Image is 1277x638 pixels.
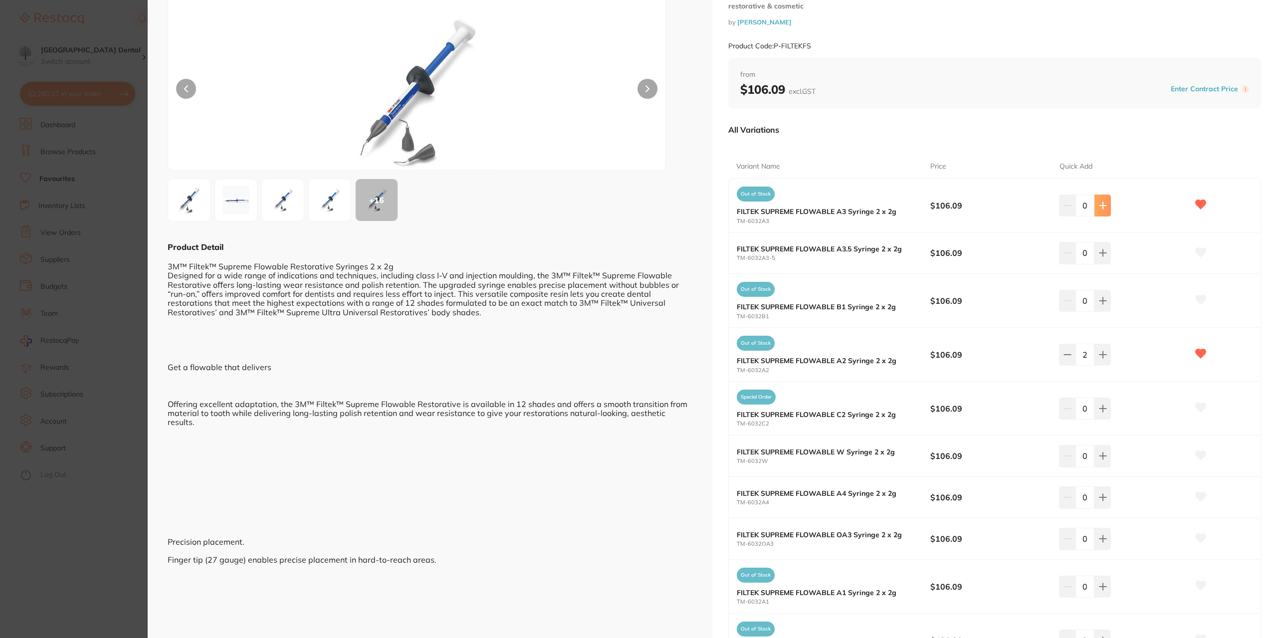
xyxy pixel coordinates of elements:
[728,125,779,135] p: All Variations
[737,568,775,583] span: Out of Stock
[737,18,792,26] a: [PERSON_NAME]
[728,2,1261,10] small: restorative & cosmetic
[737,589,911,597] b: FILTEK SUPREME FLOWABLE A1 Syringe 2 x 2g
[267,12,566,170] img: LTYwMzJDMi5qcGVn
[355,179,398,221] button: +16
[789,87,816,96] span: excl. GST
[728,18,1261,26] small: by
[930,295,1047,306] b: $106.09
[930,450,1047,461] b: $106.09
[737,448,911,456] b: FILTEK SUPREME FLOWABLE W Syringe 2 x 2g
[737,367,930,374] small: TM-6032A2
[737,421,930,427] small: TM-6032C2
[728,42,811,50] small: Product Code: P-FILTEKFS
[930,492,1047,503] b: $106.09
[737,336,775,351] span: Out of Stock
[737,499,930,506] small: TM-6032A4
[737,531,911,539] b: FILTEK SUPREME FLOWABLE OA3 Syringe 2 x 2g
[218,182,254,218] img: LTYwMzJEMi5qcGVn
[1060,162,1092,172] p: Quick Add
[1241,85,1249,93] label: i
[737,541,930,547] small: TM-6032OA3
[737,411,911,419] b: FILTEK SUPREME FLOWABLE C2 Syringe 2 x 2g
[265,182,301,218] img: MzJBMS5qcGc
[1168,84,1241,94] button: Enter Contract Price
[740,70,1249,80] span: from
[930,162,946,172] p: Price
[737,357,911,365] b: FILTEK SUPREME FLOWABLE A2 Syringe 2 x 2g
[356,179,398,221] div: + 16
[930,200,1047,211] b: $106.09
[736,162,780,172] p: Variant Name
[737,187,775,202] span: Out of Stock
[930,349,1047,360] b: $106.09
[737,622,775,637] span: Out of Stock
[737,489,911,497] b: FILTEK SUPREME FLOWABLE A4 Syringe 2 x 2g
[930,581,1047,592] b: $106.09
[737,313,930,320] small: TM-6032B1
[737,458,930,464] small: TM-6032W
[737,282,775,297] span: Out of Stock
[737,208,911,215] b: FILTEK SUPREME FLOWABLE A3 Syringe 2 x 2g
[168,242,223,252] b: Product Detail
[312,182,348,218] img: MzJBMi5qcGc
[737,303,911,311] b: FILTEK SUPREME FLOWABLE B1 Syringe 2 x 2g
[740,82,816,97] b: $106.09
[930,403,1047,414] b: $106.09
[737,599,930,605] small: TM-6032A1
[737,255,930,261] small: TM-6032A3-5
[737,245,911,253] b: FILTEK SUPREME FLOWABLE A3.5 Syringe 2 x 2g
[171,182,207,218] img: LTYwMzJDMi5qcGVn
[930,533,1047,544] b: $106.09
[737,390,776,405] span: Special Order
[737,218,930,224] small: TM-6032A3
[930,247,1047,258] b: $106.09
